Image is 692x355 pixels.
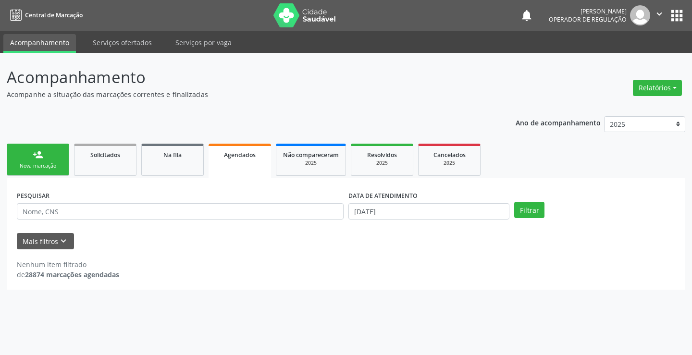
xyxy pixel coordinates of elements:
[630,5,650,25] img: img
[17,188,49,203] label: PESQUISAR
[33,149,43,160] div: person_add
[17,203,344,220] input: Nome, CNS
[668,7,685,24] button: apps
[17,259,119,269] div: Nenhum item filtrado
[90,151,120,159] span: Solicitados
[86,34,159,51] a: Serviços ofertados
[433,151,466,159] span: Cancelados
[367,151,397,159] span: Resolvidos
[169,34,238,51] a: Serviços por vaga
[516,116,601,128] p: Ano de acompanhamento
[283,159,339,167] div: 2025
[25,11,83,19] span: Central de Marcação
[3,34,76,53] a: Acompanhamento
[348,203,509,220] input: Selecione um intervalo
[514,202,544,218] button: Filtrar
[17,233,74,250] button: Mais filtroskeyboard_arrow_down
[633,80,682,96] button: Relatórios
[25,270,119,279] strong: 28874 marcações agendadas
[58,236,69,246] i: keyboard_arrow_down
[549,7,627,15] div: [PERSON_NAME]
[14,162,62,170] div: Nova marcação
[7,89,482,99] p: Acompanhe a situação das marcações correntes e finalizadas
[425,159,473,167] div: 2025
[348,188,418,203] label: DATA DE ATENDIMENTO
[283,151,339,159] span: Não compareceram
[520,9,533,22] button: notifications
[549,15,627,24] span: Operador de regulação
[7,65,482,89] p: Acompanhamento
[650,5,668,25] button: 
[654,9,665,19] i: 
[224,151,256,159] span: Agendados
[17,269,119,280] div: de
[7,7,83,23] a: Central de Marcação
[163,151,182,159] span: Na fila
[358,159,406,167] div: 2025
